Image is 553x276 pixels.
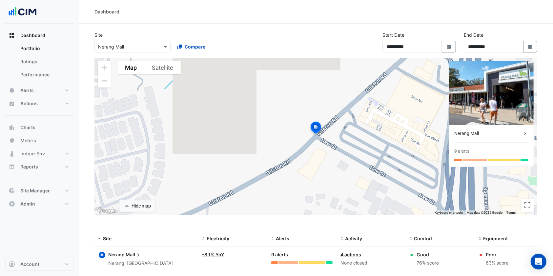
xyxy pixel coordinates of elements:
app-icon: Site Manager [9,187,15,194]
app-icon: Dashboard [9,32,15,39]
div: Poor [486,251,508,258]
span: Meters [20,137,36,144]
span: Mall [126,251,142,258]
fa-icon: Select Date [446,44,452,49]
app-icon: Reports [9,164,15,170]
a: Performance [15,68,73,81]
a: Terms (opens in new tab) [506,211,516,214]
div: None closed [340,259,402,267]
button: Toggle fullscreen view [521,199,534,212]
label: Start Date [382,31,404,38]
span: Admin [20,201,35,207]
app-icon: Indoor Env [9,150,15,157]
app-icon: Charts [9,124,15,131]
div: 9 alerts [454,148,469,155]
div: Nerang Mall [454,130,522,137]
span: Charts [20,124,35,131]
label: Site [94,31,103,38]
app-icon: Meters [9,137,15,144]
img: site-pin-selected.svg [309,121,323,136]
span: Reports [20,164,38,170]
span: Dashboard [20,32,45,39]
span: Equipment [483,236,508,241]
div: Good [417,251,439,258]
button: Actions [5,97,73,110]
span: Alerts [20,87,34,94]
app-icon: Alerts [9,87,15,94]
span: Actions [20,100,38,107]
button: Alerts [5,84,73,97]
button: Zoom in [98,61,111,74]
span: Site Manager [20,187,50,194]
span: Map data ©2025 Google [467,211,502,214]
img: Company Logo [8,5,37,18]
span: Compare [185,43,205,50]
button: Compare [173,41,210,52]
a: 4 actions [340,252,361,257]
div: Open Intercom Messenger [531,254,546,269]
app-icon: Admin [9,201,15,207]
img: Google [96,207,118,215]
img: Nerang Mall [449,61,534,125]
a: Open this area in Google Maps (opens a new window) [96,207,118,215]
span: Indoor Env [20,150,45,157]
span: Site [103,236,112,241]
button: Charts [5,121,73,134]
label: End Date [464,31,483,38]
span: Nerang [108,252,125,257]
button: Zoom out [98,74,111,88]
span: Comfort [414,236,433,241]
span: Activity [345,236,362,241]
button: Dashboard [5,29,73,42]
button: Meters [5,134,73,147]
button: Indoor Env [5,147,73,160]
button: Show satellite imagery [144,61,181,74]
span: Electricity [207,236,229,241]
span: Alerts [276,236,289,241]
fa-icon: Select Date [527,44,533,49]
div: Hide map [132,203,151,209]
button: Reports [5,160,73,173]
div: Dashboard [5,42,73,84]
div: Nerang, [GEOGRAPHIC_DATA] [108,260,173,267]
button: Account [5,258,73,271]
button: Site Manager [5,184,73,197]
app-icon: Actions [9,100,15,107]
div: Dashboard [94,8,119,15]
div: 76% score [417,259,439,267]
span: Account [20,261,39,267]
div: 9 alerts [271,251,333,259]
button: Admin [5,197,73,210]
a: Ratings [15,55,73,68]
a: -8.1% YoY [202,252,224,257]
button: Hide map [119,200,155,212]
div: 63% score [486,259,508,267]
button: Keyboard shortcuts [435,210,463,215]
a: Portfolio [15,42,73,55]
button: Show street map [117,61,144,74]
